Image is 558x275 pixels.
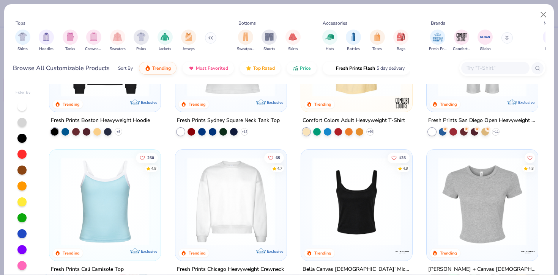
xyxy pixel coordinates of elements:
[432,31,443,43] img: Fresh Prints Image
[39,30,54,52] button: filter button
[263,46,275,52] span: Shorts
[238,20,256,27] div: Bottoms
[429,30,446,52] div: filter for Fresh Prints
[543,30,558,52] div: filter for Unisex
[466,64,524,72] input: Try "T-Shirt"
[478,30,493,52] div: filter for Gildan
[15,30,30,52] div: filter for Shirts
[322,30,337,52] div: filter for Hats
[525,152,535,163] button: Like
[288,46,298,52] span: Skirts
[393,30,408,52] div: filter for Bags
[288,33,297,41] img: Skirts Image
[303,116,405,125] div: Comfort Colors Adult Heavyweight T-Shirt
[90,33,98,41] img: Crewnecks Image
[18,33,27,41] img: Shirts Image
[181,30,196,52] button: filter button
[428,116,536,125] div: Fresh Prints San Diego Open Heavyweight Sweatpants
[188,65,194,71] img: most_fav.gif
[147,156,154,159] span: 250
[117,130,120,134] span: + 9
[51,116,150,125] div: Fresh Prints Boston Heavyweight Hoodie
[16,20,25,27] div: Tops
[528,166,534,171] div: 4.8
[118,65,133,72] div: Sort By
[262,30,277,52] div: filter for Shorts
[134,30,149,52] button: filter button
[39,30,54,52] div: filter for Hoodies
[536,8,551,22] button: Close
[237,30,254,52] button: filter button
[85,30,102,52] button: filter button
[323,62,410,75] button: Fresh Prints Flash5 day delivery
[328,65,334,71] img: flash.gif
[285,30,301,52] div: filter for Skirts
[395,95,410,111] img: Comfort Colors logo
[367,130,373,134] span: + 60
[265,33,274,41] img: Shorts Image
[253,65,275,71] span: Top Rated
[493,130,499,134] span: + 11
[323,20,347,27] div: Accessories
[161,33,169,41] img: Jackets Image
[520,244,536,259] img: Bella + Canvas logo
[241,130,247,134] span: + 13
[399,156,406,159] span: 135
[139,62,177,75] button: Trending
[429,30,446,52] button: filter button
[543,30,558,52] button: filter button
[478,30,493,52] button: filter button
[518,100,534,105] span: Exclusive
[322,30,337,52] button: filter button
[303,265,411,274] div: Bella Canvas [DEMOGRAPHIC_DATA]' Micro Ribbed Scoop Tank
[370,30,385,52] button: filter button
[347,46,360,52] span: Bottles
[480,46,491,52] span: Gildan
[237,30,254,52] div: filter for Sweatpants
[428,265,536,274] div: [PERSON_NAME] + Canvas [DEMOGRAPHIC_DATA]' Micro Ribbed Baby Tee
[177,265,284,274] div: Fresh Prints Chicago Heavyweight Crewneck
[431,20,445,27] div: Brands
[63,30,78,52] div: filter for Tanks
[395,244,410,259] img: Bella + Canvas logo
[110,46,126,52] span: Sweaters
[285,30,301,52] button: filter button
[326,46,334,52] span: Hats
[377,64,405,73] span: 5 day delivery
[429,46,446,52] span: Fresh Prints
[264,152,284,163] button: Like
[279,157,375,245] img: 9145e166-e82d-49ae-94f7-186c20e691c9
[275,156,280,159] span: 65
[110,30,126,52] button: filter button
[158,30,173,52] button: filter button
[141,100,158,105] span: Exclusive
[277,166,282,171] div: 4.7
[309,157,405,245] img: 8af284bf-0d00-45ea-9003-ce4b9a3194ad
[13,64,110,73] div: Browse All Customizable Products
[183,157,279,245] img: 1358499d-a160-429c-9f1e-ad7a3dc244c9
[85,46,102,52] span: Crewnecks
[346,30,361,52] button: filter button
[136,46,146,52] span: Polos
[134,30,149,52] div: filter for Polos
[42,33,50,41] img: Hoodies Image
[456,31,467,43] img: Comfort Colors Image
[453,30,470,52] div: filter for Comfort Colors
[66,33,74,41] img: Tanks Image
[370,30,385,52] div: filter for Totes
[397,33,405,41] img: Bags Image
[17,46,28,52] span: Shirts
[287,62,317,75] button: Price
[237,46,254,52] span: Sweatpants
[262,30,277,52] button: filter button
[453,46,470,52] span: Comfort Colors
[151,166,156,171] div: 4.8
[16,90,31,95] div: Filter By
[372,46,382,52] span: Totes
[145,65,151,71] img: trending.gif
[403,166,408,171] div: 4.9
[110,30,126,52] div: filter for Sweaters
[15,30,30,52] button: filter button
[137,33,146,41] img: Polos Image
[63,30,78,52] button: filter button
